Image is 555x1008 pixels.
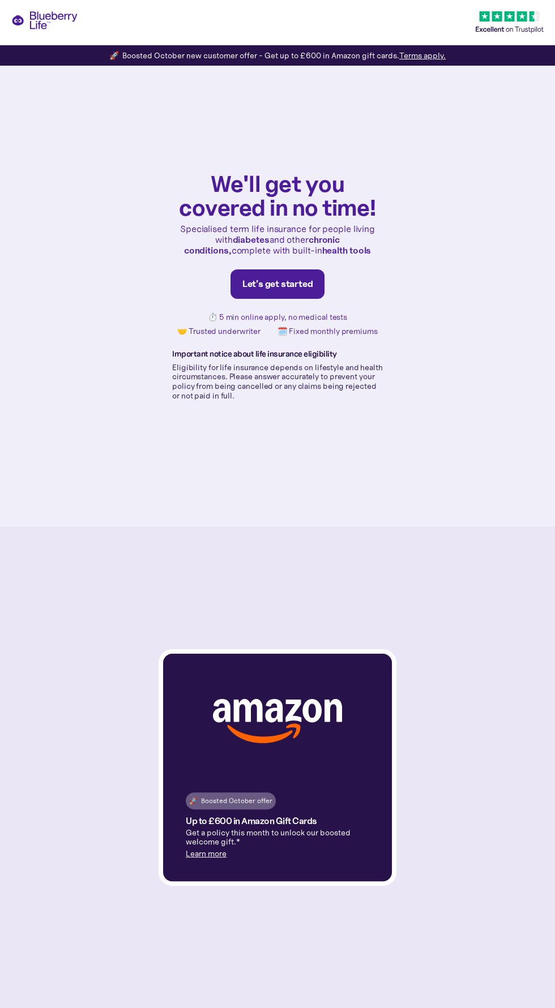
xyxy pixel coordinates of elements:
p: Get a policy this month to unlock our boosted welcome gift.* [186,828,369,847]
h4: Up to £600 in Amazon Gift Cards [186,816,317,826]
p: 🗓️ Fixed monthly premiums [277,327,378,336]
a: Learn more [186,848,227,859]
strong: health tools [322,245,371,256]
p: Specialised term life insurance for people living with and other complete with built-in [172,224,383,256]
strong: diabetes [232,234,269,245]
a: Terms apply. [399,50,446,61]
div: 🚀 Boosted October new customer offer - Get up to £600 in Amazon gift cards. [109,50,446,61]
p: Eligibility for life insurance depends on lifestyle and health circumstances. Please answer accur... [172,363,383,401]
div: 🚀 Boosted October offer [189,795,272,807]
p: 🤝 Trusted underwriter [177,327,261,336]
strong: Important notice about life insurance eligibility [172,349,337,359]
p: ⏱️ 5 min online apply, no medical tests [208,312,347,322]
div: Let's get started [242,278,313,290]
h1: We'll get you covered in no time! [172,171,383,219]
strong: chronic conditions, [184,234,340,256]
a: Let's get started [230,269,325,299]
